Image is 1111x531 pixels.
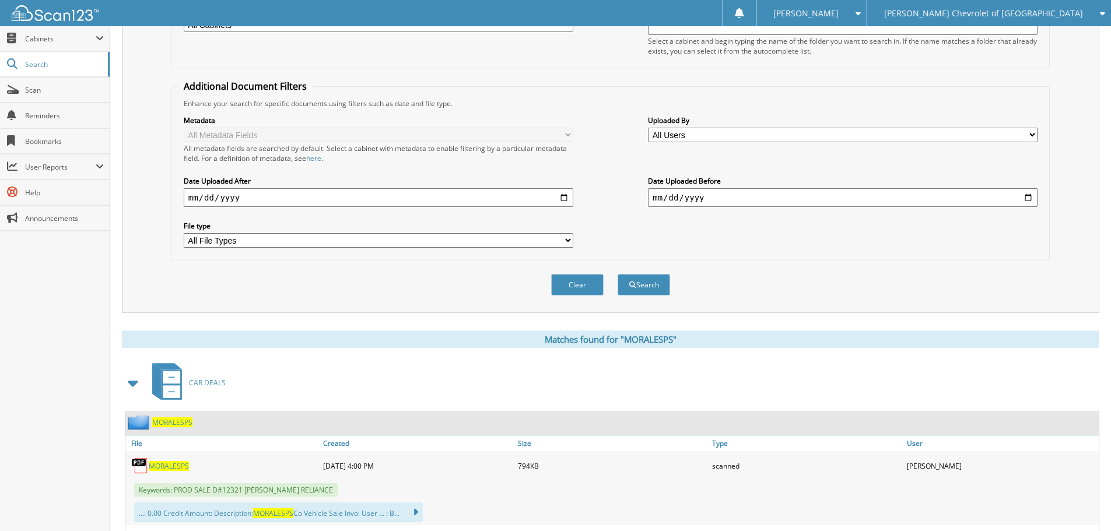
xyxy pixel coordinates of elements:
img: folder2.png [128,415,152,430]
label: Metadata [184,115,573,125]
span: Scan [25,85,104,95]
span: Reminders [25,111,104,121]
span: Help [25,188,104,198]
span: Keywords: PROD SALE D#12321 [PERSON_NAME] RELIANCE [134,483,338,497]
span: Announcements [25,213,104,223]
label: Date Uploaded Before [648,176,1038,186]
div: Select a cabinet and begin typing the name of the folder you want to search in. If the name match... [648,36,1038,56]
a: CAR DEALS [145,360,226,406]
button: Clear [551,274,604,296]
a: MORALESPS [149,461,189,471]
iframe: Chat Widget [1053,475,1111,531]
input: end [648,188,1038,207]
span: Bookmarks [25,136,104,146]
label: Uploaded By [648,115,1038,125]
div: scanned [709,454,904,477]
div: Matches found for "MORALESPS" [122,330,1099,348]
span: Search [25,59,102,69]
input: start [184,188,573,207]
button: Search [618,274,670,296]
div: Enhance your search for specific documents using filters such as date and file type. [178,99,1043,108]
span: [PERSON_NAME] [773,10,839,17]
div: .... 0.00 Credit Amount: Description: Co Vehicle Sale Invoi User ... : B... [134,502,423,522]
img: PDF.png [131,457,149,474]
span: [PERSON_NAME] Chevrolet of [GEOGRAPHIC_DATA] [884,10,1083,17]
span: CAR DEALS [189,378,226,388]
div: 794KB [515,454,710,477]
a: here [306,153,321,163]
div: All metadata fields are searched by default. Select a cabinet with metadata to enable filtering b... [184,143,573,163]
a: Type [709,435,904,451]
span: User Reports [25,162,96,172]
a: User [904,435,1099,451]
div: [PERSON_NAME] [904,454,1099,477]
label: Date Uploaded After [184,176,573,186]
img: scan123-logo-white.svg [12,5,99,21]
span: Cabinets [25,34,96,44]
a: Size [515,435,710,451]
legend: Additional Document Filters [178,80,313,93]
a: File [125,435,320,451]
span: MORALESPS [253,508,293,518]
label: File type [184,221,573,231]
a: MORALESPS [152,417,192,427]
div: [DATE] 4:00 PM [320,454,515,477]
a: Created [320,435,515,451]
